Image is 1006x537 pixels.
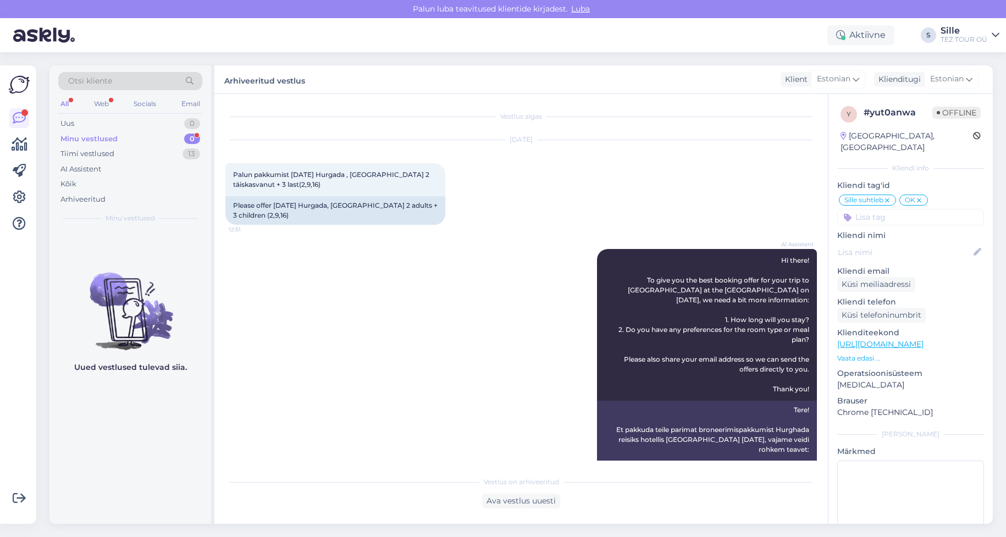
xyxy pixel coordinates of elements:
[837,308,926,323] div: Küsi telefoninumbrit
[74,362,187,373] p: Uued vestlused tulevad siia.
[837,230,984,241] p: Kliendi nimi
[932,107,981,119] span: Offline
[60,148,114,159] div: Tiimi vestlused
[864,106,932,119] div: # yut0anwa
[941,26,987,35] div: Sille
[837,277,915,292] div: Küsi meiliaadressi
[482,494,560,508] div: Ava vestlus uuesti
[837,180,984,191] p: Kliendi tag'id
[49,253,211,352] img: No chats
[847,110,851,118] span: y
[60,164,101,175] div: AI Assistent
[183,148,200,159] div: 13
[838,246,971,258] input: Lisa nimi
[837,339,924,349] a: [URL][DOMAIN_NAME]
[225,196,445,225] div: Please offer [DATE] Hurgada, [GEOGRAPHIC_DATA] 2 adults + 3 children (2,9,16)
[905,197,915,203] span: OK
[837,395,984,407] p: Brauser
[921,27,936,43] div: S
[781,74,808,85] div: Klient
[568,4,593,14] span: Luba
[229,225,270,234] span: 12:51
[179,97,202,111] div: Email
[844,197,883,203] span: Sille suhtleb
[106,213,155,223] span: Minu vestlused
[841,130,973,153] div: [GEOGRAPHIC_DATA], [GEOGRAPHIC_DATA]
[60,134,118,145] div: Minu vestlused
[225,135,817,145] div: [DATE]
[92,97,111,111] div: Web
[837,353,984,363] p: Vaata edasi ...
[9,74,30,95] img: Askly Logo
[233,170,431,189] span: Palun pakkumist [DATE] Hurgada , [GEOGRAPHIC_DATA] 2 täiskasvanut + 3 last(2,9,16)
[225,112,817,121] div: Vestlus algas
[941,26,999,44] a: SilleTEZ TOUR OÜ
[60,194,106,205] div: Arhiveeritud
[58,97,71,111] div: All
[941,35,987,44] div: TEZ TOUR OÜ
[827,25,894,45] div: Aktiivne
[60,179,76,190] div: Kõik
[837,379,984,391] p: [MEDICAL_DATA]
[224,72,305,87] label: Arhiveeritud vestlus
[131,97,158,111] div: Socials
[837,407,984,418] p: Chrome [TECHNICAL_ID]
[837,368,984,379] p: Operatsioonisüsteem
[837,265,984,277] p: Kliendi email
[184,118,200,129] div: 0
[930,73,964,85] span: Estonian
[60,118,74,129] div: Uus
[837,446,984,457] p: Märkmed
[184,134,200,145] div: 0
[837,163,984,173] div: Kliendi info
[837,327,984,339] p: Klienditeekond
[874,74,921,85] div: Klienditugi
[484,477,559,487] span: Vestlus on arhiveeritud
[837,429,984,439] div: [PERSON_NAME]
[837,296,984,308] p: Kliendi telefon
[837,209,984,225] input: Lisa tag
[817,73,850,85] span: Estonian
[772,240,814,248] span: AI Assistent
[68,75,112,87] span: Otsi kliente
